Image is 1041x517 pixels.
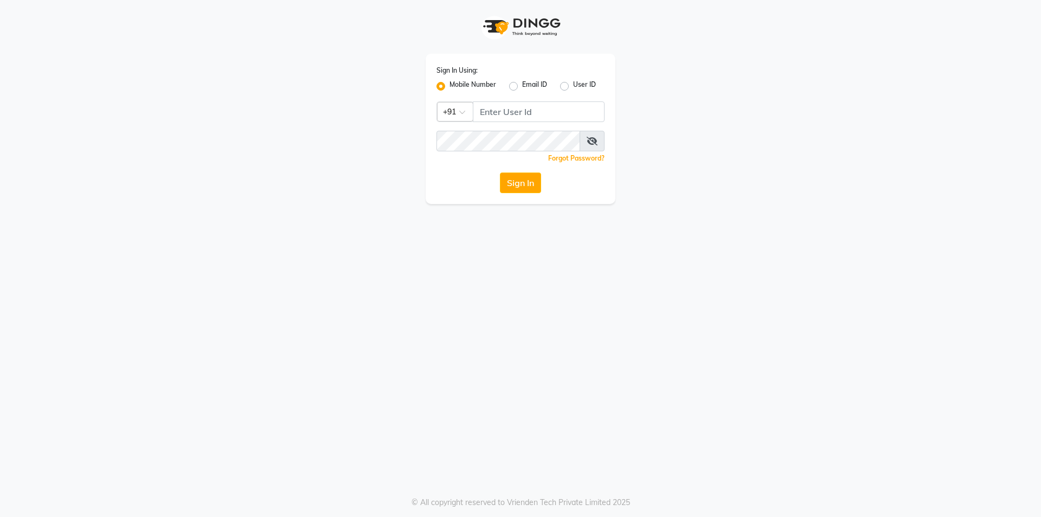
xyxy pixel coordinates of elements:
a: Forgot Password? [548,154,605,162]
label: Email ID [522,80,547,93]
img: logo1.svg [477,11,564,43]
label: Sign In Using: [436,66,478,75]
input: Username [436,131,580,151]
label: User ID [573,80,596,93]
button: Sign In [500,173,541,193]
input: Username [473,101,605,122]
label: Mobile Number [449,80,496,93]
